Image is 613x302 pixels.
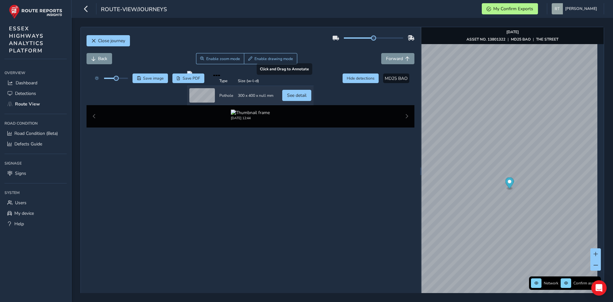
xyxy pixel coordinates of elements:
span: Confirm assets [573,281,599,286]
a: Signs [4,168,67,179]
button: [PERSON_NAME] [552,3,599,14]
button: PDF [172,74,205,83]
button: Draw [244,53,297,64]
span: Enable zoom mode [206,56,240,61]
span: See detail [287,92,306,98]
span: MD25 BAO [385,75,408,81]
button: Forward [381,53,414,64]
button: Close journey [87,35,130,46]
a: Route View [4,99,67,109]
span: My device [14,210,34,216]
span: [PERSON_NAME] [565,3,597,14]
div: Open Intercom Messenger [591,280,607,296]
span: Road Condition (Beta) [14,130,58,136]
strong: ASSET NO. 13801322 [466,37,505,42]
strong: MD25 BAO [511,37,531,42]
td: Pothole [217,86,236,105]
span: Dashboard [16,80,37,86]
button: Save [132,74,168,83]
div: Road Condition [4,119,67,128]
img: diamond-layout [552,3,563,14]
strong: THE STREET [536,37,558,42]
a: Road Condition (Beta) [4,128,67,139]
a: Defects Guide [4,139,67,149]
button: Hide detections [343,74,379,83]
img: rr logo [9,4,62,19]
span: Enable drawing mode [254,56,293,61]
span: ESSEX HIGHWAYS ANALYTICS PLATFORM [9,25,44,54]
a: Help [4,219,67,229]
div: Overview [4,68,67,78]
span: Help [14,221,24,227]
span: Defects Guide [14,141,42,147]
span: Save PDF [183,76,200,81]
img: Thumbnail frame [231,110,270,116]
span: Back [98,56,107,62]
button: Zoom [196,53,244,64]
strong: [DATE] [506,29,519,35]
div: | | [466,37,558,42]
span: Hide detections [347,76,375,81]
span: Detections [15,90,36,97]
span: My Confirm Exports [493,6,533,12]
span: Network [544,281,558,286]
span: Users [15,200,26,206]
div: Signage [4,159,67,168]
span: Route View [15,101,40,107]
span: Save image [143,76,164,81]
span: Forward [386,56,403,62]
a: Detections [4,88,67,99]
a: Dashboard [4,78,67,88]
a: Users [4,197,67,208]
button: My Confirm Exports [482,3,538,14]
td: 300 x 400 x null mm [236,86,276,105]
div: System [4,188,67,197]
a: My device [4,208,67,219]
button: See detail [282,90,311,101]
span: route-view/journeys [101,5,167,14]
button: Back [87,53,112,64]
span: Signs [15,170,26,176]
div: Map marker [505,177,514,190]
span: Close journey [98,38,125,44]
div: [DATE] 12:44 [231,116,270,120]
